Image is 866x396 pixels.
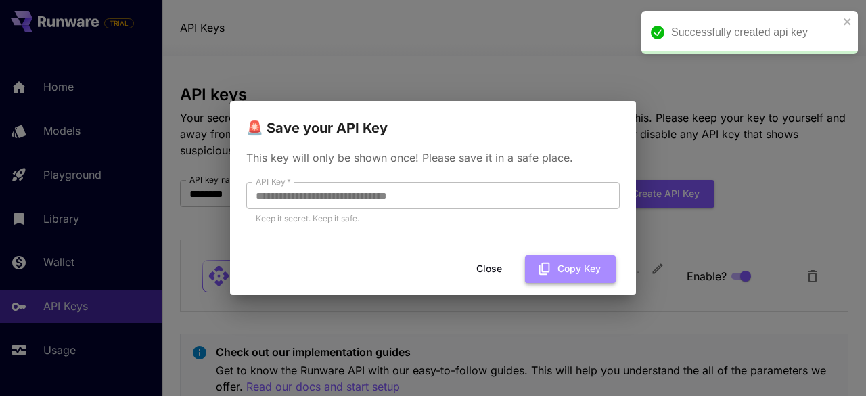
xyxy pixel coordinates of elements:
h2: 🚨 Save your API Key [230,101,636,139]
p: This key will only be shown once! Please save it in a safe place. [246,150,620,166]
button: Close [459,255,520,283]
button: Copy Key [525,255,616,283]
div: Successfully created api key [671,24,839,41]
label: API Key [256,176,291,188]
p: Keep it secret. Keep it safe. [256,212,610,225]
button: close [843,16,852,27]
